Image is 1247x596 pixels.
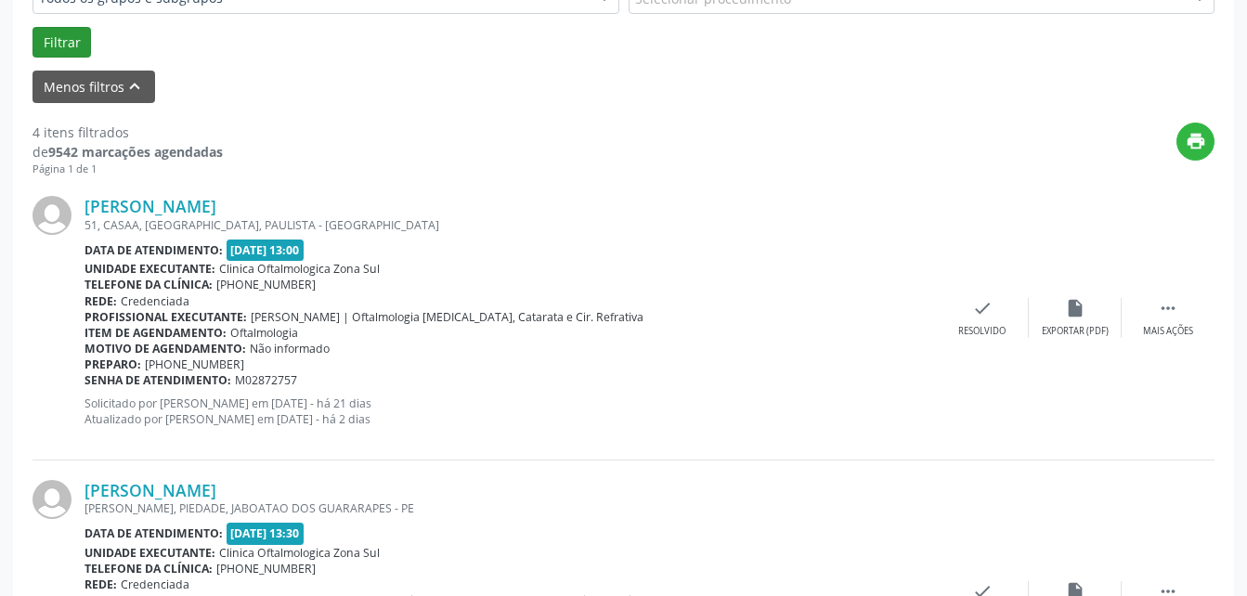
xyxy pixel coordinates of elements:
i: print [1186,131,1206,151]
span: [PERSON_NAME] | Oftalmologia [MEDICAL_DATA], Catarata e Cir. Refrativa [251,309,643,325]
img: img [32,196,71,235]
span: [DATE] 13:00 [227,240,305,261]
b: Motivo de agendamento: [84,341,246,356]
span: [PHONE_NUMBER] [216,561,316,577]
i: check [972,298,993,318]
span: [PHONE_NUMBER] [216,277,316,292]
b: Rede: [84,293,117,309]
div: Mais ações [1143,325,1193,338]
img: img [32,480,71,519]
a: [PERSON_NAME] [84,480,216,500]
i: keyboard_arrow_up [124,76,145,97]
b: Unidade executante: [84,545,215,561]
div: Exportar (PDF) [1042,325,1109,338]
b: Telefone da clínica: [84,277,213,292]
span: Credenciada [121,293,189,309]
span: Clinica Oftalmologica Zona Sul [219,545,380,561]
b: Data de atendimento: [84,242,223,258]
b: Data de atendimento: [84,525,223,541]
button: Menos filtroskeyboard_arrow_up [32,71,155,103]
div: de [32,142,223,162]
div: [PERSON_NAME], PIEDADE, JABOATAO DOS GUARARAPES - PE [84,500,936,516]
b: Profissional executante: [84,309,247,325]
b: Rede: [84,577,117,592]
div: Página 1 de 1 [32,162,223,177]
div: 51, CASAA, [GEOGRAPHIC_DATA], PAULISTA - [GEOGRAPHIC_DATA] [84,217,936,233]
b: Preparo: [84,356,141,372]
span: [PHONE_NUMBER] [145,356,244,372]
span: M02872757 [235,372,297,388]
a: [PERSON_NAME] [84,196,216,216]
p: Solicitado por [PERSON_NAME] em [DATE] - há 21 dias Atualizado por [PERSON_NAME] em [DATE] - há 2... [84,395,936,427]
span: Clinica Oftalmologica Zona Sul [219,261,380,277]
div: 4 itens filtrados [32,123,223,142]
b: Item de agendamento: [84,325,227,341]
i: insert_drive_file [1065,298,1085,318]
span: Oftalmologia [230,325,298,341]
div: Resolvido [958,325,1006,338]
strong: 9542 marcações agendadas [48,143,223,161]
span: [DATE] 13:30 [227,523,305,544]
span: Credenciada [121,577,189,592]
b: Unidade executante: [84,261,215,277]
button: Filtrar [32,27,91,58]
button: print [1176,123,1215,161]
b: Telefone da clínica: [84,561,213,577]
i:  [1158,298,1178,318]
b: Senha de atendimento: [84,372,231,388]
span: Não informado [250,341,330,356]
